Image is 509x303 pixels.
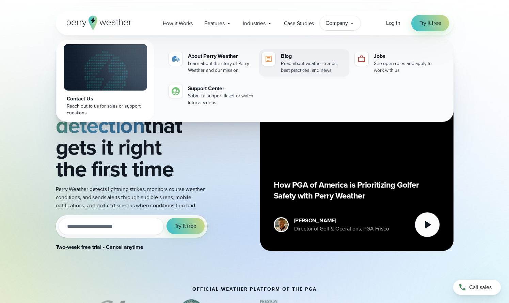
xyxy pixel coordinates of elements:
[204,19,224,28] span: Features
[166,82,256,109] a: Support Center Submit a support ticket or watch tutorial videos
[281,60,347,74] div: Read about weather trends, best practices, and news
[294,217,389,225] div: [PERSON_NAME]
[374,52,440,60] div: Jobs
[386,19,400,27] a: Log in
[175,222,196,230] span: Try it free
[259,49,349,77] a: Blog Read about weather trends, best practices, and news
[278,16,320,30] a: Case Studies
[265,55,273,63] img: blog-icon.svg
[411,15,449,31] a: Try it free
[163,19,193,28] span: How it Works
[374,60,440,74] div: See open roles and apply to work with us
[166,49,256,77] a: About Perry Weather Learn about the story of Perry Weather and our mission
[56,243,143,251] strong: Two-week free trial • Cancel anytime
[294,225,389,233] div: Director of Golf & Operations, PGA Frisco
[188,93,254,106] div: Submit a support ticket or watch tutorial videos
[281,52,347,60] div: Blog
[284,19,314,28] span: Case Studies
[67,103,144,116] div: Reach out to us for sales or support questions
[419,19,441,27] span: Try it free
[188,52,254,60] div: About Perry Weather
[56,185,215,210] p: Perry Weather detects lightning strikes, monitors course weather conditions, and sends alerts thr...
[157,16,199,30] a: How it Works
[67,95,144,103] div: Contact Us
[57,40,154,121] a: Contact Us Reach out to us for sales or support questions
[275,218,288,231] img: Paul Earnest, Director of Golf & Operations, PGA Frisco Headshot
[172,87,180,95] img: contact-icon.svg
[243,19,266,28] span: Industries
[172,55,180,63] img: about-icon.svg
[56,71,215,180] h2: that gets it right the first time
[188,60,254,74] div: Learn about the story of Perry Weather and our mission
[469,283,492,291] span: Call sales
[352,49,442,77] a: Jobs See open roles and apply to work with us
[453,280,501,295] a: Call sales
[166,218,205,234] button: Try it free
[274,179,440,201] p: How PGA of America is Prioritizing Golfer Safety with Perry Weather
[325,19,348,27] span: Company
[192,287,317,292] h3: Official Weather Platform of the PGA
[357,55,366,63] img: jobs-icon-1.svg
[188,84,254,93] div: Support Center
